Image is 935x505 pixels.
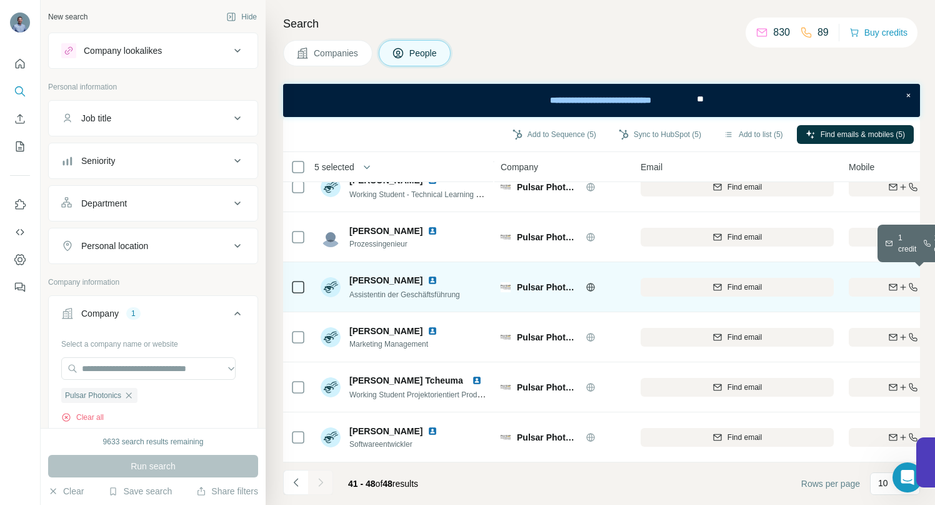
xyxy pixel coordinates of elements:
span: [PERSON_NAME] [349,225,422,237]
img: Avatar [321,277,341,297]
div: Job title [81,112,111,125]
span: of [376,479,383,489]
button: Search [10,80,30,103]
img: Avatar [321,177,341,197]
button: Save search [108,485,172,497]
button: Sync to HubSpot (5) [610,125,710,144]
button: Use Surfe on LinkedIn [10,193,30,216]
div: Personal location [81,240,148,252]
div: Seniority [81,155,115,167]
button: Feedback [10,276,30,298]
p: Personal information [48,81,258,93]
button: Dashboard [10,248,30,271]
span: [PERSON_NAME] [349,425,422,437]
button: Clear all [61,412,104,423]
img: Logo of Pulsar Photonics [501,332,511,342]
button: Find email [641,178,834,196]
span: Find email [727,382,762,393]
span: Find email [727,332,762,343]
iframe: Intercom live chat [892,462,922,492]
img: LinkedIn logo [427,275,437,285]
button: Navigate to previous page [283,470,308,495]
button: Clear [48,485,84,497]
span: Rows per page [801,477,860,490]
button: Personal location [49,231,257,261]
span: Email [641,161,662,173]
div: 9633 search results remaining [103,436,204,447]
button: Find email [641,228,834,247]
span: 5 selected [314,161,354,173]
img: Logo of Pulsar Photonics [501,232,511,242]
button: Find email [641,428,834,447]
button: Hide [217,8,266,26]
span: Pulsar Photonics [517,281,579,293]
div: Company lookalikes [84,44,162,57]
img: Avatar [321,377,341,397]
button: Quick start [10,53,30,75]
button: Add to Sequence (5) [504,125,605,144]
span: Find email [727,232,762,243]
span: Marketing Management [349,339,442,350]
button: Company lookalikes [49,36,257,66]
span: 48 [382,479,392,489]
span: Find emails & mobiles (5) [821,129,905,140]
img: Avatar [10,13,30,33]
span: 41 - 48 [348,479,376,489]
img: LinkedIn logo [472,375,482,385]
button: Seniority [49,146,257,176]
div: 1 [126,308,141,319]
div: Department [81,197,127,210]
button: Find email [641,278,834,297]
span: [PERSON_NAME] [349,325,422,337]
button: Find email [641,378,834,397]
span: Pulsar Photonics [517,381,579,394]
button: Share filters [196,485,258,497]
p: 89 [817,25,829,40]
button: Add to list (5) [715,125,792,144]
button: Enrich CSV [10,108,30,130]
button: Buy credits [849,24,907,41]
button: Company1 [49,298,257,334]
button: Find emails & mobiles (5) [797,125,914,144]
iframe: Banner [283,84,920,117]
div: New search [48,11,87,23]
img: Logo of Pulsar Photonics [501,382,511,392]
img: LinkedIn logo [427,226,437,236]
p: 10 [878,477,888,489]
span: Find email [727,282,762,293]
button: Department [49,188,257,218]
img: Logo of Pulsar Photonics [501,282,511,292]
span: Find email [727,432,762,443]
span: Working Student Projektorientiert Produktionzyklus ,Laserwendelbohren [349,389,588,399]
span: [PERSON_NAME] Tcheuma [349,375,463,385]
span: Softwareentwickler [349,439,442,450]
span: Prozessingenieur [349,238,442,250]
p: 830 [773,25,790,40]
img: Logo of Pulsar Photonics [501,182,511,192]
span: Find email [727,181,762,193]
span: Pulsar Photonics [517,231,579,243]
img: LinkedIn logo [427,426,437,436]
span: Pulsar Photonics [517,331,579,344]
span: Mobile [849,161,874,173]
div: Company [81,307,119,320]
span: Company [501,161,538,173]
button: Job title [49,103,257,133]
button: Find email [641,328,834,347]
span: Companies [314,47,359,59]
span: results [348,479,418,489]
h4: Search [283,15,920,33]
img: Avatar [321,427,341,447]
span: Working Student - Technical Learning & Development | Technical Writing [349,189,589,199]
span: Pulsar Photonics [517,181,579,193]
span: [PERSON_NAME] [349,274,422,287]
span: Assistentin der Geschäftsführung [349,290,460,299]
p: Company information [48,277,258,288]
div: Select a company name or website [61,334,245,350]
img: Avatar [321,327,341,347]
img: Logo of Pulsar Photonics [501,432,511,442]
img: Avatar [321,227,341,247]
span: Pulsar Photonics [65,390,121,401]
